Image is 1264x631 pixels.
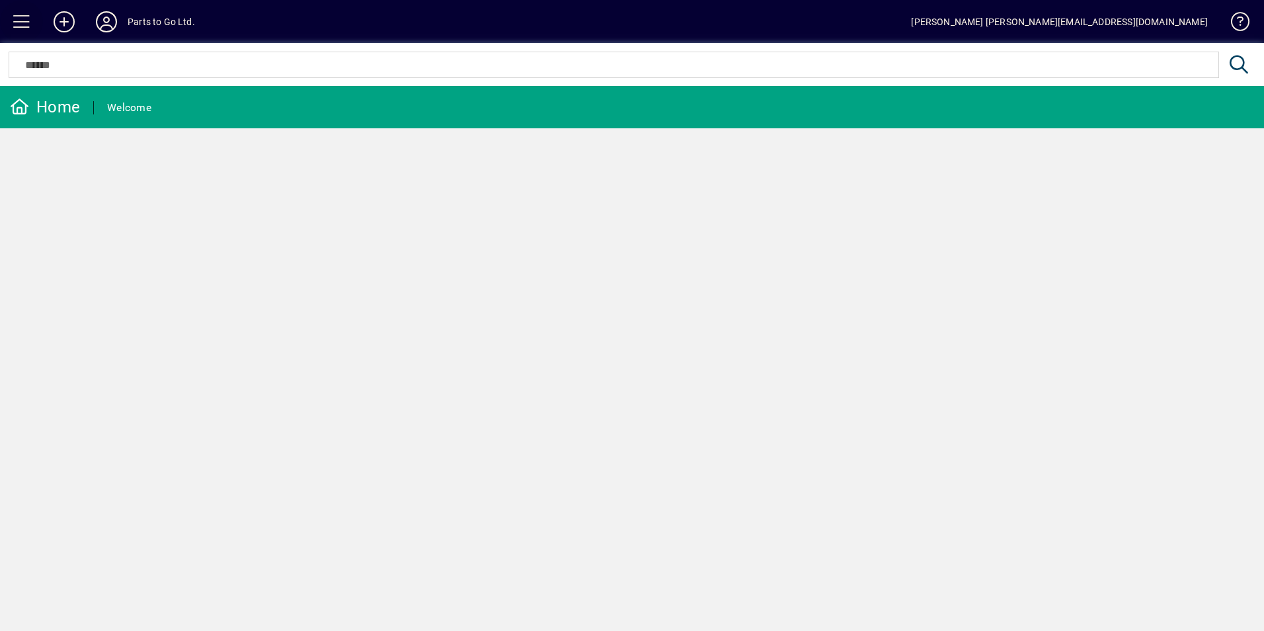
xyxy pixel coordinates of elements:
[10,97,80,118] div: Home
[911,11,1208,32] div: [PERSON_NAME] [PERSON_NAME][EMAIL_ADDRESS][DOMAIN_NAME]
[43,10,85,34] button: Add
[128,11,195,32] div: Parts to Go Ltd.
[107,97,151,118] div: Welcome
[1221,3,1247,46] a: Knowledge Base
[85,10,128,34] button: Profile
